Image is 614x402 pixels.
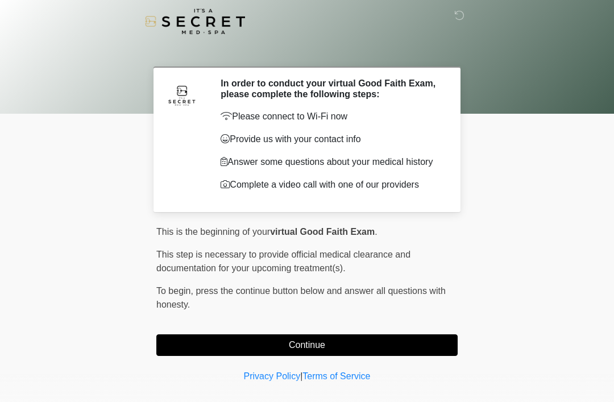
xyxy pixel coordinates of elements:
[221,178,441,192] p: Complete a video call with one of our providers
[165,78,199,112] img: Agent Avatar
[221,110,441,123] p: Please connect to Wi-Fi now
[221,132,441,146] p: Provide us with your contact info
[156,334,458,356] button: Continue
[300,371,302,381] a: |
[156,227,270,237] span: This is the beginning of your
[221,78,441,100] h2: In order to conduct your virtual Good Faith Exam, please complete the following steps:
[221,155,441,169] p: Answer some questions about your medical history
[244,371,301,381] a: Privacy Policy
[145,9,245,34] img: It's A Secret Med Spa Logo
[148,41,466,62] h1: ‎ ‎
[302,371,370,381] a: Terms of Service
[156,250,410,273] span: This step is necessary to provide official medical clearance and documentation for your upcoming ...
[375,227,377,237] span: .
[156,286,196,296] span: To begin,
[156,286,446,309] span: press the continue button below and answer all questions with honesty.
[270,227,375,237] strong: virtual Good Faith Exam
